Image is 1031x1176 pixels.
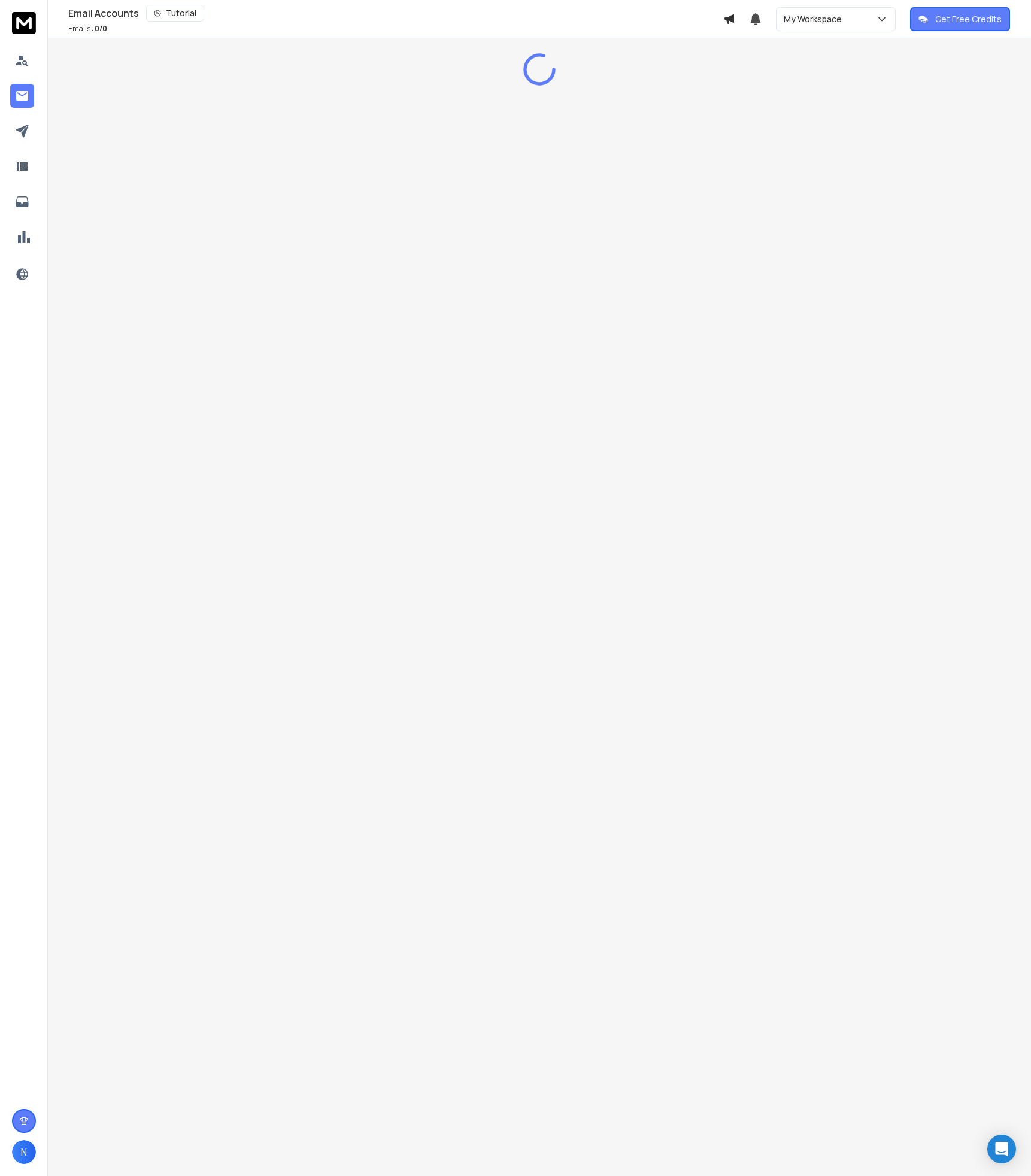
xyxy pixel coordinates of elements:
[146,5,204,22] button: Tutorial
[12,1140,36,1164] button: N
[68,5,723,22] div: Email Accounts
[95,23,107,34] span: 0 / 0
[910,7,1010,31] button: Get Free Credits
[935,13,1002,25] p: Get Free Credits
[784,13,847,25] p: My Workspace
[68,24,107,34] p: Emails :
[987,1135,1016,1163] div: Open Intercom Messenger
